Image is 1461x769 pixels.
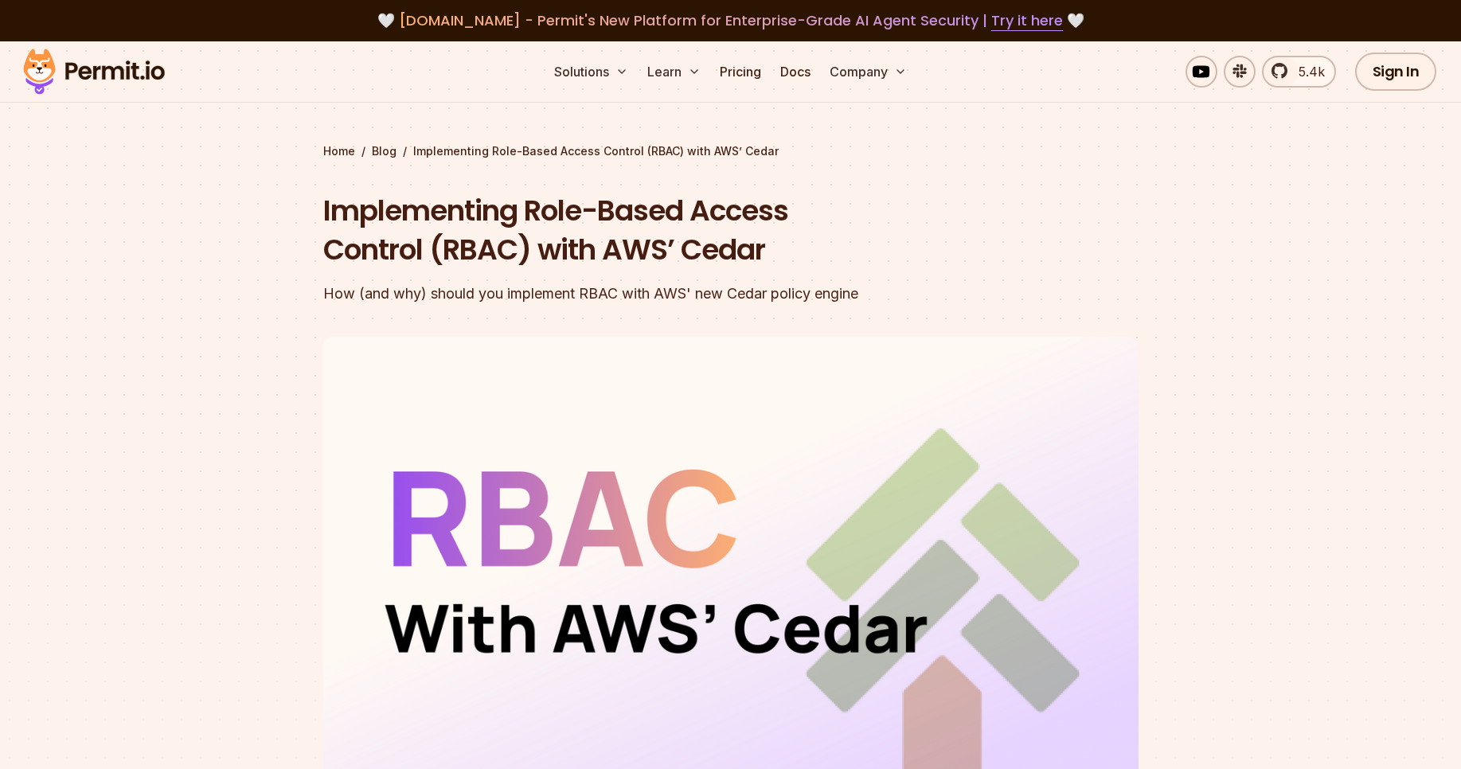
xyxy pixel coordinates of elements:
a: Home [323,143,355,159]
button: Learn [641,56,707,88]
button: Company [823,56,913,88]
div: / / [323,143,1139,159]
a: Sign In [1355,53,1437,91]
button: Solutions [548,56,635,88]
div: 🤍 🤍 [38,10,1423,32]
h1: Implementing Role-Based Access Control (RBAC) with AWS’ Cedar [323,191,935,270]
img: Permit logo [16,45,172,99]
a: 5.4k [1262,56,1336,88]
span: [DOMAIN_NAME] - Permit's New Platform for Enterprise-Grade AI Agent Security | [399,10,1063,30]
a: Blog [372,143,397,159]
a: Pricing [713,56,768,88]
div: How (and why) should you implement RBAC with AWS' new Cedar policy engine [323,283,935,305]
span: 5.4k [1289,62,1325,81]
a: Try it here [991,10,1063,31]
a: Docs [774,56,817,88]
